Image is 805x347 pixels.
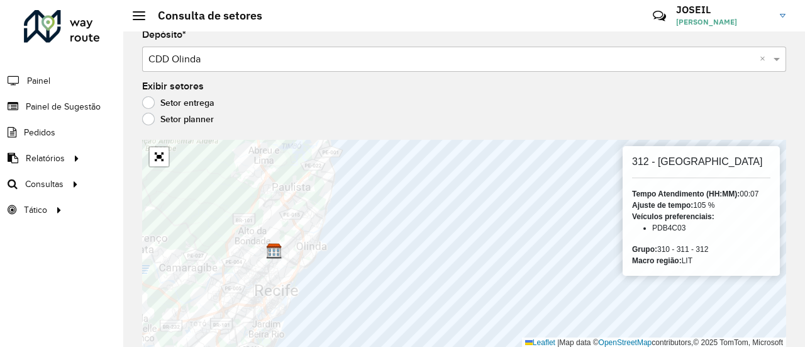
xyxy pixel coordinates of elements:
[150,147,169,166] a: Abrir mapa em tela cheia
[27,74,50,88] span: Painel
[632,256,682,265] strong: Macro região:
[632,188,770,200] div: 00:07
[24,203,47,217] span: Tático
[24,126,55,139] span: Pedidos
[652,222,770,234] li: PDB4C03
[26,152,65,165] span: Relatórios
[760,52,770,67] span: Clear all
[632,244,770,255] div: 310 - 311 - 312
[26,100,101,113] span: Painel de Sugestão
[142,113,214,125] label: Setor planner
[142,27,186,42] label: Depósito
[632,255,770,266] div: LIT
[632,156,770,168] h6: 312 - [GEOGRAPHIC_DATA]
[632,212,714,221] strong: Veículos preferenciais:
[525,338,555,347] a: Leaflet
[632,190,740,198] strong: Tempo Atendimento (HH:MM):
[25,178,64,191] span: Consultas
[142,96,214,109] label: Setor entrega
[557,338,559,347] span: |
[646,3,673,30] a: Contato Rápido
[676,16,770,28] span: [PERSON_NAME]
[142,79,204,94] label: Exibir setores
[632,201,693,210] strong: Ajuste de tempo:
[632,245,657,254] strong: Grupo:
[632,200,770,211] div: 105 %
[599,338,652,347] a: OpenStreetMap
[676,4,770,16] h3: JOSEIL
[145,9,262,23] h2: Consulta de setores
